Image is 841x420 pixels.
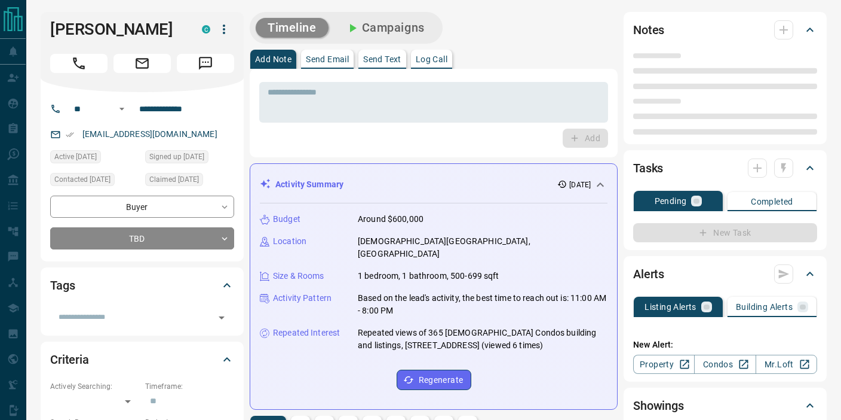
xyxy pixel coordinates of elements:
p: Log Call [416,55,447,63]
a: Condos [694,355,756,374]
p: Send Text [363,55,401,63]
div: Showings [633,391,817,420]
div: Tags [50,271,234,300]
span: Active [DATE] [54,151,97,163]
div: Thu Aug 21 2025 [50,150,139,167]
span: Signed up [DATE] [149,151,204,163]
button: Regenerate [397,370,471,390]
div: Buyer [50,196,234,218]
div: Mon Aug 18 2025 [145,173,234,190]
p: Actively Searching: [50,381,139,392]
h2: Alerts [633,264,664,284]
h2: Tasks [633,159,663,178]
h2: Notes [633,20,664,39]
div: condos.ca [202,25,210,34]
p: Around $600,000 [358,213,423,226]
p: [DEMOGRAPHIC_DATA][GEOGRAPHIC_DATA], [GEOGRAPHIC_DATA] [358,235,607,260]
p: Repeated Interest [273,327,340,339]
p: [DATE] [569,179,591,190]
span: Contacted [DATE] [54,174,111,185]
p: Location [273,235,306,248]
p: Completed [751,197,793,206]
h1: [PERSON_NAME] [50,20,184,39]
div: Alerts [633,260,817,288]
div: Mon Aug 18 2025 [50,173,139,190]
h2: Criteria [50,350,89,369]
p: Based on the lead's activity, the best time to reach out is: 11:00 AM - 8:00 PM [358,292,607,317]
div: Activity Summary[DATE] [260,174,607,196]
a: Mr.Loft [756,355,817,374]
div: Mon Aug 18 2025 [145,150,234,167]
a: [EMAIL_ADDRESS][DOMAIN_NAME] [82,129,217,139]
p: Repeated views of 365 [DEMOGRAPHIC_DATA] Condos building and listings, [STREET_ADDRESS] (viewed 6... [358,327,607,352]
p: Send Email [306,55,349,63]
button: Open [213,309,230,326]
p: Pending [655,197,687,205]
p: 1 bedroom, 1 bathroom, 500-699 sqft [358,270,499,282]
span: Email [113,54,171,73]
a: Property [633,355,695,374]
p: Budget [273,213,300,226]
p: Listing Alerts [644,303,696,311]
button: Timeline [256,18,329,38]
span: Call [50,54,108,73]
p: Activity Summary [275,178,343,191]
p: Building Alerts [736,303,793,311]
p: Size & Rooms [273,270,324,282]
p: Activity Pattern [273,292,332,305]
div: Tasks [633,154,817,182]
span: Claimed [DATE] [149,174,199,185]
svg: Email Verified [66,130,74,139]
div: Criteria [50,345,234,374]
button: Open [115,102,129,116]
span: Message [177,54,234,73]
p: New Alert: [633,339,817,351]
div: Notes [633,16,817,44]
p: Timeframe: [145,381,234,392]
h2: Showings [633,396,684,415]
div: TBD [50,227,234,249]
h2: Tags [50,276,75,295]
button: Campaigns [333,18,437,38]
p: Add Note [255,55,291,63]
